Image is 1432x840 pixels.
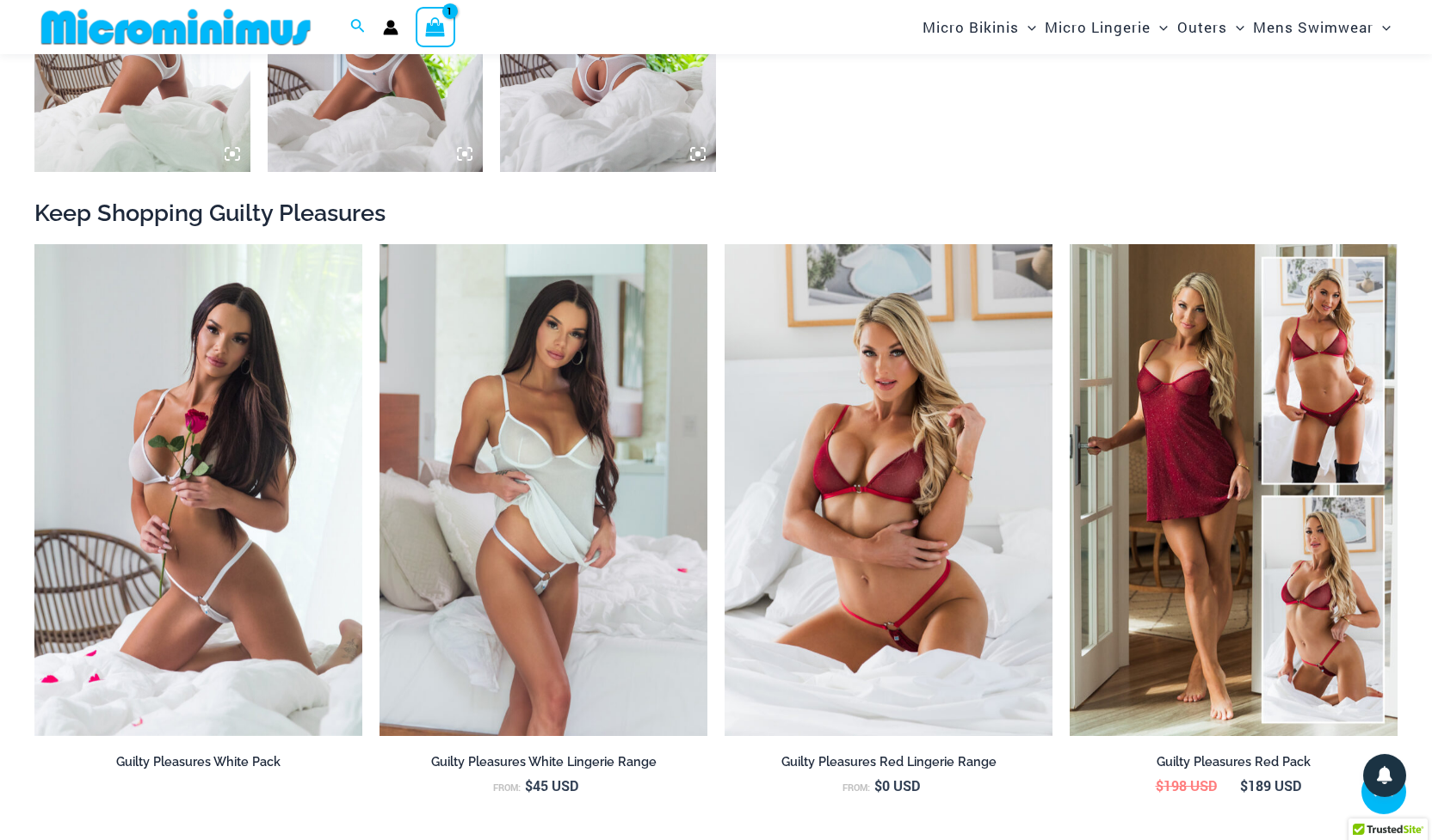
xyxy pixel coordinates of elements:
a: OutersMenu ToggleMenu Toggle [1173,5,1249,49]
span: Outers [1177,5,1227,49]
a: Micro BikinisMenu ToggleMenu Toggle [918,5,1040,49]
a: Account icon link [383,20,398,35]
a: Guilty Pleasures Red 1045 Bra 689 Micro 05Guilty Pleasures Red 1045 Bra 689 Micro 06Guilty Pleasu... [725,244,1052,736]
bdi: 0 USD [874,776,920,794]
a: View Shopping Cart, 1 items [416,7,455,46]
span: From: [493,782,521,794]
nav: Site Navigation [916,3,1398,52]
span: Menu Toggle [1151,5,1168,49]
span: $ [1240,776,1248,794]
a: Guilty Pleasures White 1045 Bra 689 Micro 06Guilty Pleasures White 1045 Bra 689 Micro 10Guilty Pl... [34,244,362,736]
a: Mens SwimwearMenu ToggleMenu Toggle [1249,5,1395,49]
img: Guilty Pleasures Red Collection Pack F [1070,244,1398,736]
a: Guilty Pleasures Red Collection Pack FGuilty Pleasures Red Collection Pack BGuilty Pleasures Red ... [1070,244,1398,736]
a: Guilty Pleasures White Pack [34,754,362,776]
a: Micro LingerieMenu ToggleMenu Toggle [1040,5,1172,49]
span: Menu Toggle [1019,5,1036,49]
span: Micro Bikinis [923,5,1019,49]
span: $ [874,776,882,794]
span: Menu Toggle [1373,5,1391,49]
bdi: 189 USD [1240,776,1301,794]
a: Guilty Pleasures White Lingerie Range [380,754,707,776]
span: $ [525,776,533,794]
h2: Guilty Pleasures White Pack [34,754,362,770]
a: Search icon link [350,16,366,39]
span: Menu Toggle [1227,5,1244,49]
h2: Guilty Pleasures White Lingerie Range [380,754,707,770]
bdi: 45 USD [525,776,578,794]
bdi: 198 USD [1156,776,1217,794]
img: Guilty Pleasures White 1260 Slip 689 Micro 02 [380,244,707,736]
img: MM SHOP LOGO FLAT [34,8,318,46]
img: Guilty Pleasures Red 1045 Bra 689 Micro 05 [725,244,1052,736]
a: Guilty Pleasures Red Lingerie Range [725,754,1052,776]
a: Guilty Pleasures Red Pack [1070,754,1398,776]
h2: Guilty Pleasures Red Lingerie Range [725,754,1052,770]
img: Guilty Pleasures White 1045 Bra 689 Micro 06 [34,244,362,736]
span: Micro Lingerie [1045,5,1151,49]
span: $ [1156,776,1163,794]
h2: Keep Shopping Guilty Pleasures [34,198,1398,228]
h2: Guilty Pleasures Red Pack [1070,754,1398,770]
span: From: [843,782,870,794]
a: Guilty Pleasures White 1260 Slip 689 Micro 02Guilty Pleasures White 1260 Slip 689 Micro 06Guilty ... [380,244,707,736]
span: Mens Swimwear [1253,5,1373,49]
